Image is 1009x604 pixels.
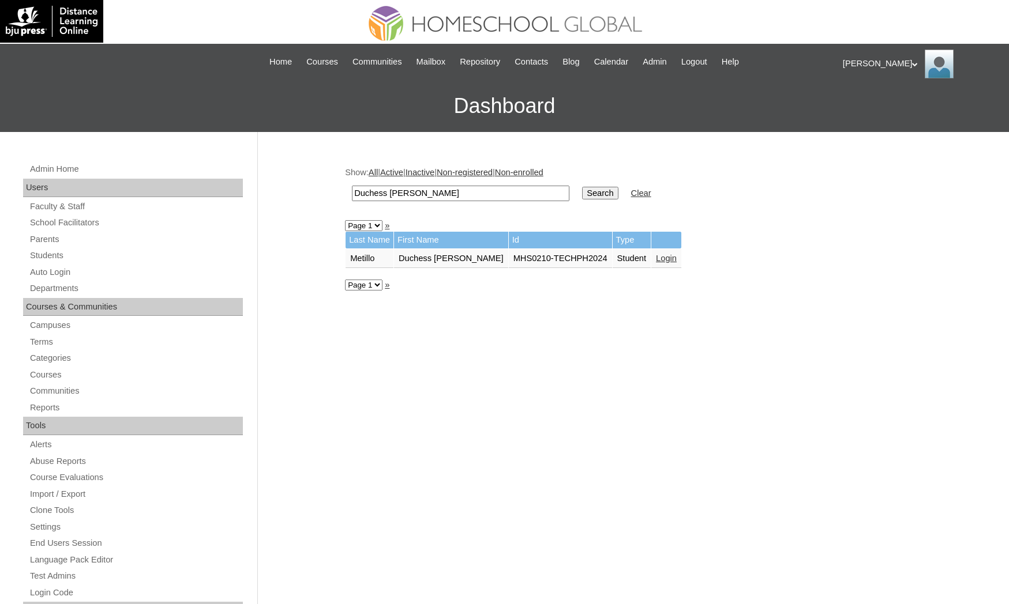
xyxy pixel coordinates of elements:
td: Duchess [PERSON_NAME] [394,249,508,269]
span: Calendar [594,55,628,69]
div: Courses & Communities [23,298,243,316]
div: Users [23,179,243,197]
input: Search [582,187,618,199]
span: Repository [460,55,500,69]
a: Settings [29,520,243,534]
a: Import / Export [29,487,243,501]
img: Ariane Ebuen [925,50,954,78]
a: Terms [29,335,243,349]
td: First Name [394,232,508,248]
span: Admin [643,55,667,69]
a: Language Pack Editor [29,553,243,567]
a: Alerts [29,437,243,452]
a: Abuse Reports [29,454,243,469]
img: logo-white.png [6,6,97,37]
a: Reports [29,401,243,415]
a: Communities [347,55,408,69]
a: Login [656,254,677,263]
span: Blog [562,55,579,69]
a: School Facilitators [29,216,243,230]
a: Contacts [509,55,554,69]
div: [PERSON_NAME] [843,50,997,78]
a: Non-registered [437,168,493,177]
a: » [385,280,389,289]
span: Mailbox [417,55,446,69]
a: Faculty & Staff [29,199,243,214]
a: Home [264,55,298,69]
a: » [385,221,389,230]
span: Logout [681,55,707,69]
a: Login Code [29,586,243,600]
a: Departments [29,281,243,296]
a: Inactive [406,168,435,177]
a: Mailbox [411,55,452,69]
span: Communities [352,55,402,69]
a: Blog [557,55,585,69]
span: Home [269,55,292,69]
a: Parents [29,232,243,247]
a: Logout [676,55,713,69]
a: Test Admins [29,569,243,583]
a: End Users Session [29,536,243,550]
td: Metillo [346,249,393,269]
a: Categories [29,351,243,365]
a: Help [716,55,745,69]
span: Help [722,55,739,69]
a: All [369,168,378,177]
a: Course Evaluations [29,470,243,485]
td: Type [613,232,651,248]
h3: Dashboard [6,80,1003,132]
a: Communities [29,384,243,398]
a: Clear [631,188,651,198]
input: Search [352,186,569,201]
a: Students [29,248,243,263]
a: Courses [301,55,344,69]
td: MHS0210-TECHPH2024 [509,249,612,269]
a: Non-enrolled [495,168,543,177]
a: Repository [454,55,506,69]
td: Id [509,232,612,248]
a: Campuses [29,318,243,333]
a: Courses [29,368,243,382]
span: Contacts [515,55,548,69]
a: Clone Tools [29,503,243,518]
a: Calendar [588,55,634,69]
div: Show: | | | | [345,167,916,207]
a: Admin [637,55,673,69]
span: Courses [306,55,338,69]
a: Auto Login [29,265,243,280]
a: Active [380,168,403,177]
a: Admin Home [29,162,243,176]
td: Last Name [346,232,393,248]
div: Tools [23,417,243,435]
td: Student [613,249,651,269]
